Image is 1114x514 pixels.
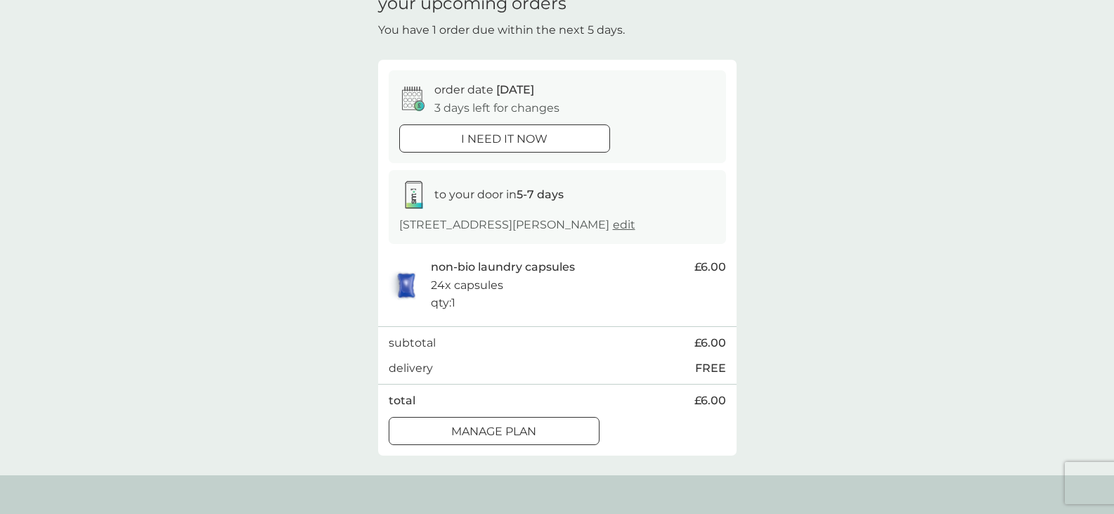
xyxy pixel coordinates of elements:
[434,81,534,99] p: order date
[695,359,726,378] p: FREE
[399,216,635,234] p: [STREET_ADDRESS][PERSON_NAME]
[613,218,635,231] a: edit
[378,21,625,39] p: You have 1 order due within the next 5 days.
[434,188,564,201] span: to your door in
[389,392,415,410] p: total
[694,258,726,276] span: £6.00
[496,83,534,96] span: [DATE]
[434,99,559,117] p: 3 days left for changes
[431,294,455,312] p: qty : 1
[431,276,503,295] p: 24x capsules
[389,359,433,378] p: delivery
[461,130,548,148] p: i need it now
[694,392,726,410] span: £6.00
[694,334,726,352] span: £6.00
[389,334,436,352] p: subtotal
[517,188,564,201] strong: 5-7 days
[399,124,610,153] button: i need it now
[431,258,575,276] p: non-bio laundry capsules
[451,423,536,441] p: Manage plan
[389,417,600,445] button: Manage plan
